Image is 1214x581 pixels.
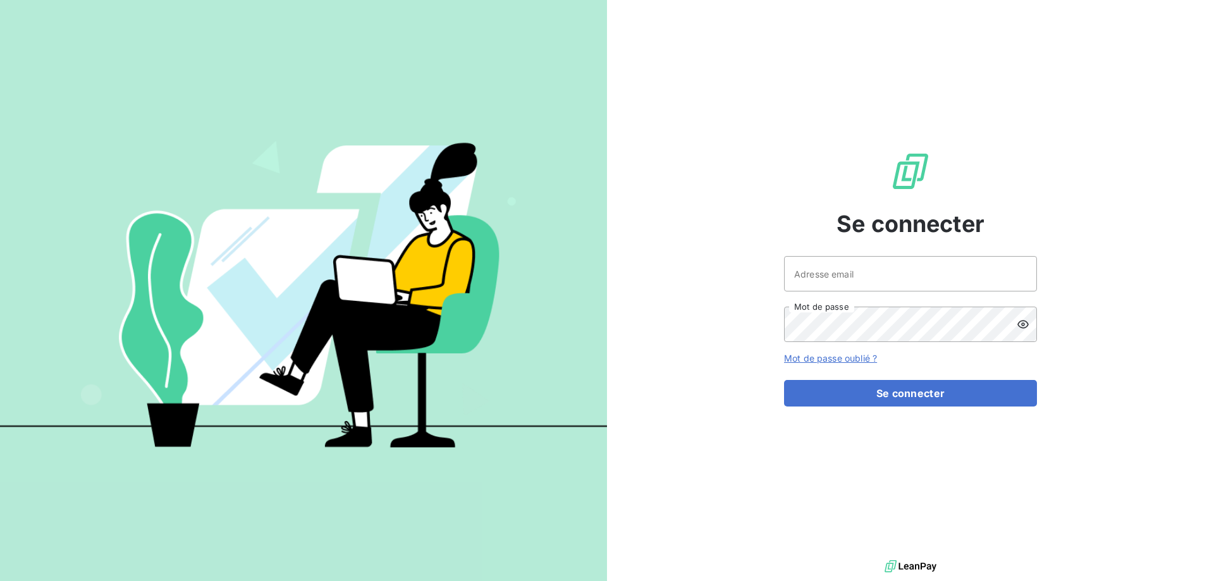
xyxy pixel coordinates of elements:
[784,353,877,364] a: Mot de passe oublié ?
[784,256,1037,291] input: placeholder
[885,557,936,576] img: logo
[784,380,1037,407] button: Se connecter
[890,151,931,192] img: Logo LeanPay
[837,207,984,241] span: Se connecter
